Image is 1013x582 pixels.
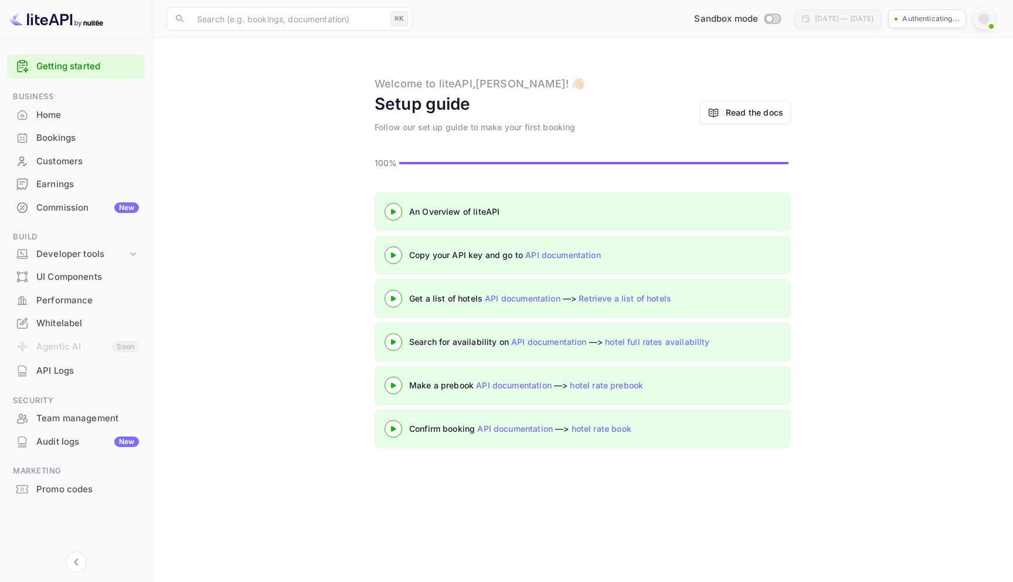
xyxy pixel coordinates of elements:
a: API Logs [7,360,145,381]
div: Customers [7,150,145,173]
div: Get a list of hotels —> [409,292,702,304]
a: API documentation [525,250,601,260]
div: Bookings [7,127,145,150]
a: Customers [7,150,145,172]
div: Developer tools [7,244,145,265]
div: New [114,436,139,447]
div: API Logs [36,364,139,378]
div: Home [7,104,145,127]
div: Follow our set up guide to make your first booking [375,121,576,133]
div: Audit logsNew [7,431,145,454]
div: Developer tools [36,248,127,261]
img: LiteAPI logo [9,9,103,28]
a: API documentation [485,293,560,303]
div: Search for availability on —> [409,336,820,348]
span: Security [7,394,145,407]
a: Audit logsNew [7,431,145,452]
div: Promo codes [36,483,139,496]
a: Whitelabel [7,312,145,334]
div: API Logs [7,360,145,383]
span: Build [7,231,145,243]
a: Bookings [7,127,145,148]
div: An Overview of liteAPI [409,205,702,218]
div: Audit logs [36,435,139,449]
a: UI Components [7,266,145,287]
div: [DATE] — [DATE] [815,13,873,24]
div: Performance [7,289,145,312]
div: ⌘K [390,11,408,26]
div: Confirm booking —> [409,422,702,435]
a: Getting started [36,60,139,73]
a: Performance [7,289,145,311]
div: Customers [36,155,139,168]
div: Commission [36,201,139,215]
div: Home [36,109,139,122]
div: Whitelabel [7,312,145,335]
div: Bookings [36,131,139,145]
a: hotel rate prebook [570,380,643,390]
div: Performance [36,294,139,307]
div: Team management [7,407,145,430]
span: Sandbox mode [694,12,758,26]
a: Earnings [7,173,145,195]
span: Business [7,90,145,103]
div: Welcome to liteAPI, [PERSON_NAME] ! 👋🏻 [375,76,584,92]
div: Switch to Production mode [689,12,785,26]
div: Copy your API key and go to [409,249,702,261]
div: CommissionNew [7,197,145,219]
input: Search (e.g. bookings, documentation) [190,7,386,31]
div: Make a prebook —> [409,379,702,391]
a: Promo codes [7,478,145,500]
a: Retrieve a list of hotels [579,293,671,303]
a: Read the docs [726,106,783,119]
a: Read the docs [700,101,791,124]
div: UI Components [7,266,145,289]
a: CommissionNew [7,197,145,218]
button: Collapse navigation [66,551,87,573]
a: Home [7,104,145,126]
a: API documentation [511,337,587,347]
div: Whitelabel [36,317,139,330]
a: hotel full rates availability [605,337,709,347]
a: API documentation [477,424,553,434]
span: Marketing [7,465,145,478]
a: hotel rate book [572,424,631,434]
a: Team management [7,407,145,429]
div: Earnings [36,178,139,191]
div: Team management [36,412,139,425]
p: Authenticating... [902,13,960,24]
div: UI Components [36,270,139,284]
div: Promo codes [7,478,145,501]
div: New [114,202,139,213]
a: API documentation [476,380,552,390]
div: Setup guide [375,92,471,116]
p: 100% [375,157,396,169]
div: Earnings [7,173,145,196]
div: Getting started [7,55,145,79]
